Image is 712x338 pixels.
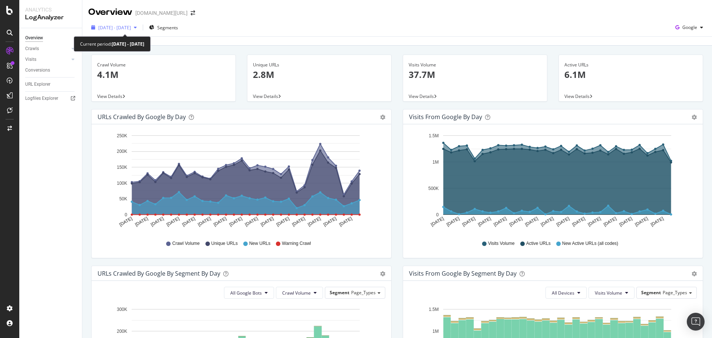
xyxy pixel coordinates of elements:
[446,216,461,227] text: [DATE]
[191,10,195,16] div: arrow-right-arrow-left
[663,289,687,296] span: Page_Types
[253,68,386,81] p: 2.8M
[540,216,555,227] text: [DATE]
[552,290,574,296] span: All Devices
[125,212,127,217] text: 0
[650,216,665,227] text: [DATE]
[118,216,133,227] text: [DATE]
[88,22,140,33] button: [DATE] - [DATE]
[409,68,541,81] p: 37.7M
[25,81,77,88] a: URL Explorer
[25,34,43,42] div: Overview
[228,216,243,227] text: [DATE]
[524,216,539,227] text: [DATE]
[25,66,77,74] a: Conversions
[430,216,445,227] text: [DATE]
[526,240,551,247] span: Active URLs
[351,289,376,296] span: Page_Types
[230,290,262,296] span: All Google Bots
[253,62,386,68] div: Unique URLs
[165,216,180,227] text: [DATE]
[25,45,39,53] div: Crawls
[211,240,238,247] span: Unique URLs
[587,216,602,227] text: [DATE]
[432,160,439,165] text: 1M
[134,216,149,227] text: [DATE]
[692,271,697,276] div: gear
[253,93,278,99] span: View Details
[595,290,622,296] span: Visits Volume
[135,9,188,17] div: [DOMAIN_NAME][URL]
[212,216,227,227] text: [DATE]
[564,93,590,99] span: View Details
[409,93,434,99] span: View Details
[25,95,58,102] div: Logfiles Explorer
[25,13,76,22] div: LogAnalyzer
[249,240,270,247] span: New URLs
[432,329,439,334] text: 1M
[508,216,523,227] text: [DATE]
[150,216,165,227] text: [DATE]
[634,216,649,227] text: [DATE]
[25,56,36,63] div: Visits
[682,24,697,30] span: Google
[672,22,706,33] button: Google
[477,216,492,227] text: [DATE]
[429,133,439,138] text: 1.5M
[25,56,69,63] a: Visits
[564,62,697,68] div: Active URLs
[25,34,77,42] a: Overview
[157,24,178,31] span: Segments
[181,216,196,227] text: [DATE]
[619,216,633,227] text: [DATE]
[117,133,127,138] text: 250K
[564,68,697,81] p: 6.1M
[98,130,383,233] svg: A chart.
[97,68,230,81] p: 4.1M
[25,45,69,53] a: Crawls
[224,287,274,299] button: All Google Bots
[380,115,385,120] div: gear
[117,149,127,154] text: 200K
[603,216,617,227] text: [DATE]
[641,289,661,296] span: Segment
[282,290,311,296] span: Crawl Volume
[276,216,290,227] text: [DATE]
[244,216,259,227] text: [DATE]
[25,95,77,102] a: Logfiles Explorer
[146,22,181,33] button: Segments
[409,270,517,277] div: Visits from Google By Segment By Day
[488,240,515,247] span: Visits Volume
[117,307,127,312] text: 300K
[692,115,697,120] div: gear
[409,113,482,121] div: Visits from Google by day
[197,216,212,227] text: [DATE]
[98,24,131,31] span: [DATE] - [DATE]
[562,240,618,247] span: New Active URLs (all codes)
[409,130,694,233] svg: A chart.
[556,216,570,227] text: [DATE]
[260,216,274,227] text: [DATE]
[98,113,186,121] div: URLs Crawled by Google by day
[461,216,476,227] text: [DATE]
[117,181,127,186] text: 100K
[98,270,220,277] div: URLs Crawled by Google By Segment By Day
[117,165,127,170] text: 150K
[112,41,144,47] b: [DATE] - [DATE]
[571,216,586,227] text: [DATE]
[330,289,349,296] span: Segment
[25,81,50,88] div: URL Explorer
[117,329,127,334] text: 200K
[589,287,634,299] button: Visits Volume
[172,240,200,247] span: Crawl Volume
[338,216,353,227] text: [DATE]
[80,40,144,48] div: Current period:
[428,186,439,191] text: 500K
[687,313,705,331] div: Open Intercom Messenger
[429,307,439,312] text: 1.5M
[409,62,541,68] div: Visits Volume
[436,212,439,217] text: 0
[25,66,50,74] div: Conversions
